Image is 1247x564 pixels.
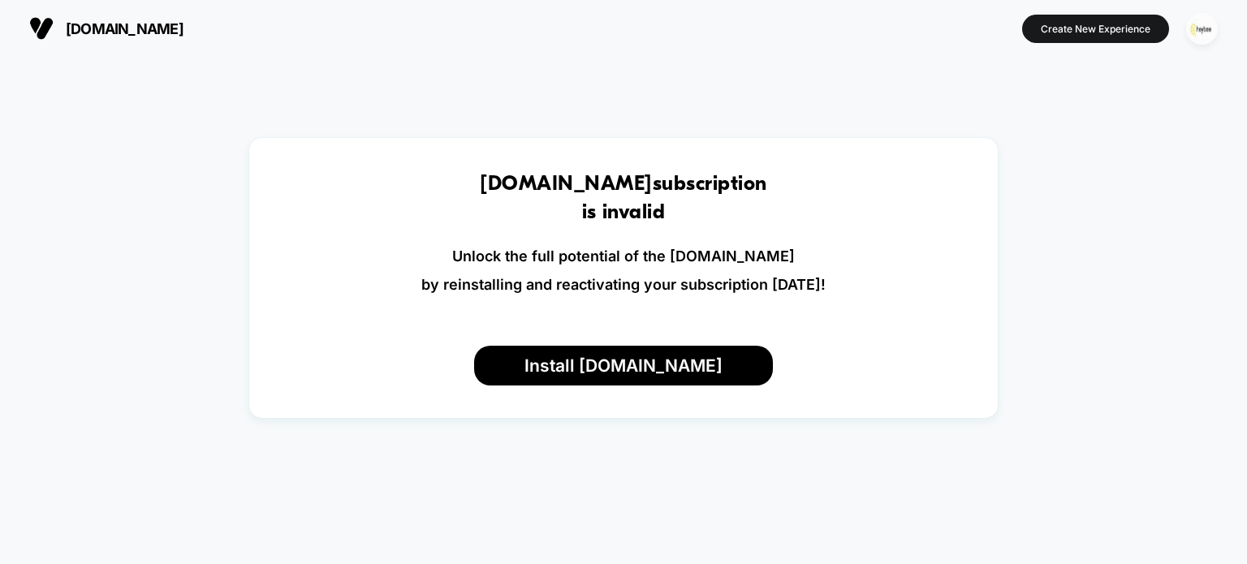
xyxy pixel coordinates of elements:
[24,15,188,41] button: [DOMAIN_NAME]
[480,170,766,227] h1: [DOMAIN_NAME] subscription is invalid
[1022,15,1169,43] button: Create New Experience
[29,16,54,41] img: Visually logo
[421,242,826,299] p: Unlock the full potential of the [DOMAIN_NAME] by reinstalling and reactivating your subscription...
[1181,12,1223,45] button: ppic
[66,20,183,37] span: [DOMAIN_NAME]
[474,346,774,385] button: Install [DOMAIN_NAME]
[1186,13,1218,45] img: ppic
